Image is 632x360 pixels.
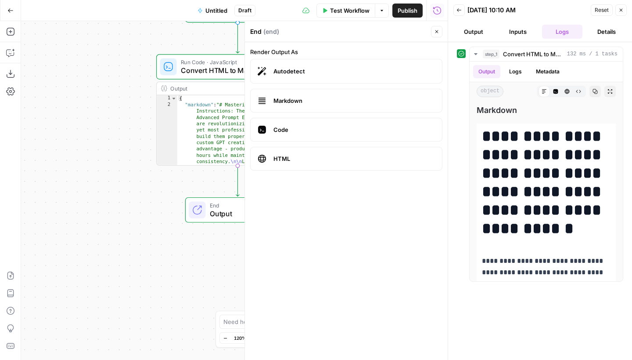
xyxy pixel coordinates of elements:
[591,4,613,16] button: Reset
[498,25,539,39] button: Inputs
[157,95,177,102] div: 1
[473,65,500,78] button: Output
[250,27,428,36] div: End
[567,50,618,58] span: 132 ms / 1 tasks
[504,65,527,78] button: Logs
[171,95,176,102] span: Toggle code folding, rows 1 through 3
[238,7,251,15] span: Draft
[156,197,319,222] div: EndOutput
[273,125,435,134] span: Code
[181,65,291,76] span: Convert HTML to Markdown
[236,166,239,196] g: Edge from step_1 to end
[483,50,499,58] span: step_1
[192,4,233,18] button: Untitled
[263,27,279,36] span: ( end )
[236,22,239,53] g: Edge from start to step_1
[531,65,565,78] button: Metadata
[392,4,423,18] button: Publish
[210,201,281,209] span: End
[273,96,435,105] span: Markdown
[273,154,435,163] span: HTML
[398,6,417,15] span: Publish
[470,47,623,61] button: 132 ms / 1 tasks
[210,208,281,219] span: Output
[234,335,246,342] span: 120%
[470,62,623,281] div: 132 ms / 1 tasks
[477,86,503,97] span: object
[453,25,494,39] button: Output
[273,67,435,76] span: Autodetect
[205,6,227,15] span: Untitled
[170,84,290,92] div: Output
[330,6,370,15] span: Test Workflow
[542,25,583,39] button: Logs
[250,47,442,56] label: Render Output As
[156,54,319,166] div: Run Code · JavaScriptConvert HTML to MarkdownStep 1Output{ "markdown":"# Mastering Custom GPT Ins...
[503,50,564,58] span: Convert HTML to Markdown
[316,4,375,18] button: Test Workflow
[477,104,616,116] span: Markdown
[181,58,291,66] span: Run Code · JavaScript
[595,6,609,14] span: Reset
[586,25,627,39] button: Details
